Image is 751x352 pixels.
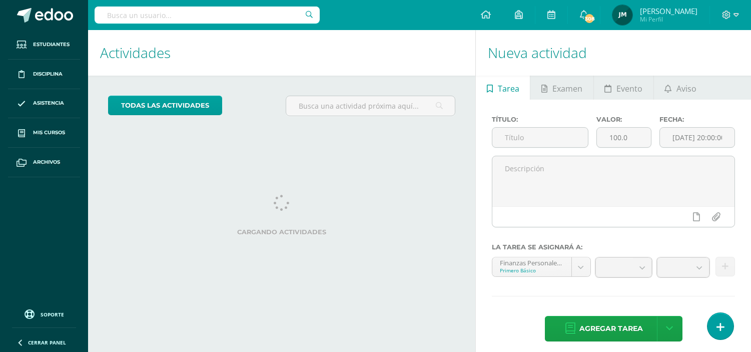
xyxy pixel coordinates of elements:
label: Fecha: [659,116,735,123]
span: Mis cursos [33,129,65,137]
span: Aviso [676,77,696,101]
a: Tarea [476,76,530,100]
span: Tarea [498,77,519,101]
span: Archivos [33,158,60,166]
span: Evento [616,77,642,101]
a: Mis cursos [8,118,80,148]
a: Estudiantes [8,30,80,60]
span: 308 [584,13,595,24]
a: Archivos [8,148,80,177]
img: 12b7c84a092dbc0c2c2dfa63a40b0068.png [612,5,632,25]
a: todas las Actividades [108,96,222,115]
span: Estudiantes [33,41,70,49]
input: Busca un usuario... [95,7,320,24]
a: Soporte [12,307,76,320]
input: Título [492,128,588,147]
div: Finanzas Personales 'U' [500,257,564,267]
input: Fecha de entrega [660,128,734,147]
span: Asistencia [33,99,64,107]
a: Disciplina [8,60,80,89]
div: Primero Básico [500,267,564,274]
input: Puntos máximos [597,128,650,147]
span: Examen [552,77,582,101]
label: Valor: [596,116,651,123]
a: Finanzas Personales 'U'Primero Básico [492,257,590,276]
label: La tarea se asignará a: [492,243,735,251]
label: Título: [492,116,588,123]
span: Disciplina [33,70,63,78]
a: Examen [530,76,593,100]
span: Mi Perfil [640,15,697,24]
a: Asistencia [8,89,80,119]
label: Cargando actividades [108,228,455,236]
span: [PERSON_NAME] [640,6,697,16]
a: Evento [594,76,653,100]
span: Agregar tarea [579,316,643,341]
h1: Actividades [100,30,463,76]
input: Busca una actividad próxima aquí... [286,96,455,116]
h1: Nueva actividad [488,30,739,76]
a: Aviso [654,76,707,100]
span: Cerrar panel [28,339,66,346]
span: Soporte [41,311,64,318]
